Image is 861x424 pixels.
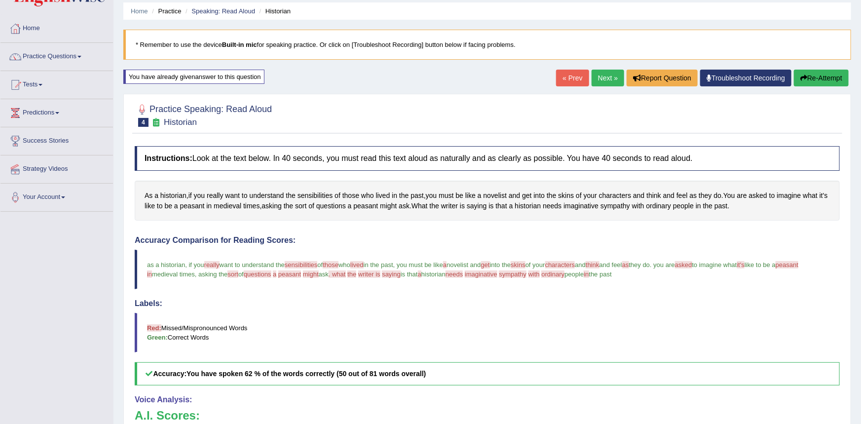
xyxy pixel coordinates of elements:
span: is that [401,270,418,278]
span: and feel [599,261,622,269]
a: « Prev [556,70,589,86]
span: of [317,261,323,269]
span: Click to see word definition [348,201,352,211]
span: medieval times [152,270,195,278]
span: Click to see word definition [543,201,562,211]
span: who [338,261,350,269]
span: those [323,261,338,269]
span: 4 [138,118,149,127]
span: Click to see word definition [769,191,775,201]
a: Practice Questions [0,43,113,68]
span: Click to see word definition [411,191,423,201]
b: Red: [147,324,161,332]
a: Home [0,15,113,39]
span: Click to see word definition [316,201,346,211]
span: Click to see word definition [441,201,458,211]
blockquote: * Remember to use the device for speaking practice. Or click on [Troubleshoot Recording] button b... [123,30,851,60]
span: Click to see word definition [723,191,735,201]
span: a [418,270,421,278]
span: Click to see word definition [430,201,439,211]
span: Click to see word definition [286,191,295,201]
li: Practice [150,6,181,16]
a: Your Account [0,184,113,208]
span: Click to see word definition [145,201,155,211]
span: Click to see word definition [558,191,574,201]
span: Click to see word definition [145,191,152,201]
span: Click to see word definition [392,191,397,201]
span: to imagine what [692,261,737,269]
span: Click to see word definition [361,191,374,201]
span: asking the [198,270,227,278]
h4: Look at the text below. In 40 seconds, you must read this text aloud as naturally and as clearly ... [135,146,840,171]
span: Click to see word definition [633,191,644,201]
span: Click to see word definition [515,201,541,211]
span: Click to see word definition [690,191,697,201]
span: Click to see word definition [456,191,464,201]
h4: Accuracy Comparison for Reading Scores: [135,236,840,245]
span: Click to see word definition [243,201,260,211]
span: saying [382,270,401,278]
span: Click to see word definition [576,191,582,201]
span: Click to see word definition [342,191,359,201]
span: if you [189,261,204,269]
span: Click to see word definition [188,191,192,201]
span: Click to see word definition [160,191,187,201]
span: Click to see word definition [749,191,767,201]
span: Click to see word definition [206,201,212,211]
div: , , . , . . [135,181,840,221]
span: Click to see word definition [563,201,599,211]
span: Click to see word definition [376,191,390,201]
span: needs [446,270,463,278]
span: skins [511,261,525,269]
span: historian [421,270,446,278]
span: the past [589,270,612,278]
a: Success Stories [0,127,113,152]
span: . what [329,270,346,278]
span: Click to see word definition [509,191,520,201]
button: Report Question [627,70,698,86]
span: Click to see word definition [478,191,482,201]
span: Click to see word definition [164,201,172,211]
span: Click to see word definition [663,191,674,201]
span: you are [653,261,674,269]
span: you must be like [397,261,443,269]
span: in the past [364,261,393,269]
span: sympathy [499,270,526,278]
span: peasant [776,261,798,269]
a: Strategy Videos [0,155,113,180]
span: might [303,270,319,278]
span: questions [244,270,271,278]
span: Click to see word definition [599,191,631,201]
span: Click to see word definition [820,191,828,201]
span: Click to see word definition [803,191,818,201]
span: Click to see word definition [207,191,223,201]
span: Click to see word definition [412,201,428,211]
span: as [622,261,629,269]
span: Click to see word definition [242,191,248,201]
span: sensibilities [285,261,317,269]
span: Click to see word definition [509,201,513,211]
span: Click to see word definition [714,201,727,211]
span: want to understand the [220,261,285,269]
span: really [204,261,220,269]
span: Click to see word definition [714,191,722,201]
span: into the [490,261,511,269]
span: people [564,270,584,278]
span: in [584,270,589,278]
span: Click to see word definition [777,191,801,201]
span: sort [227,270,238,278]
span: Click to see word definition [380,201,397,211]
span: , [195,270,197,278]
a: Home [131,7,148,15]
span: Click to see word definition [584,191,597,201]
b: Green: [147,334,168,341]
span: Click to see word definition [399,191,409,201]
span: Click to see word definition [646,191,661,201]
span: of [238,270,244,278]
h4: Labels: [135,299,840,308]
a: Tests [0,71,113,96]
a: Next » [592,70,624,86]
span: Click to see word definition [484,191,507,201]
span: Click to see word definition [180,201,205,211]
h5: Accuracy: [135,362,840,385]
